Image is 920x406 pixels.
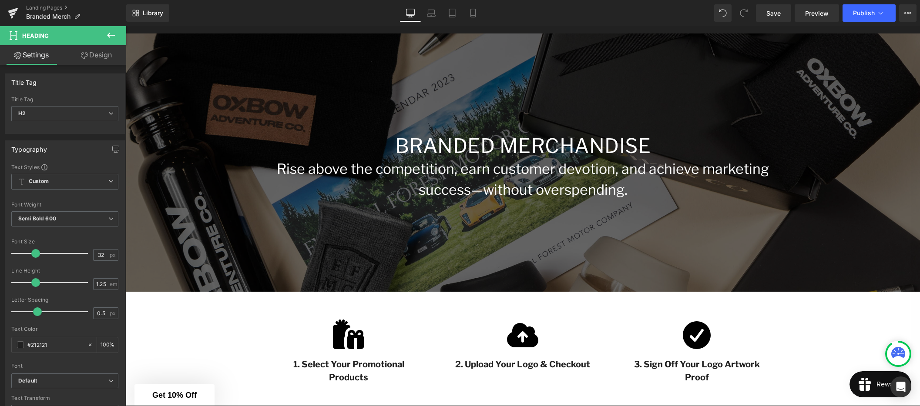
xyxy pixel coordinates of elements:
a: Tablet [442,4,463,22]
i: Default [18,377,37,385]
p: 1. Select Your Promotional Products [149,332,297,358]
a: Laptop [421,4,442,22]
div: Title Tag [11,74,37,86]
div: Font Weight [11,202,118,208]
a: Landing Pages [26,4,126,11]
div: Open Intercom Messenger [890,376,911,397]
div: Text Transform [11,395,118,401]
a: Mobile [463,4,484,22]
div: Text Styles [11,163,118,170]
a: Desktop [400,4,421,22]
div: Font Size [11,239,118,245]
iframe: Button to open loyalty program pop-up [724,345,786,371]
h1: Branded Merchandise [143,107,652,133]
span: Publish [853,10,875,17]
b: Semi Bold 600 [18,215,56,222]
div: Title Tag [11,97,118,103]
button: Undo [714,4,732,22]
button: Publish [843,4,896,22]
p: 2. Upload Your Logo & Checkout [323,332,471,345]
a: Design [65,45,128,65]
a: Preview [795,4,839,22]
button: More [899,4,917,22]
button: Redo [735,4,752,22]
span: Heading [22,32,49,39]
span: Branded Merch [26,13,71,20]
b: Custom [29,178,49,185]
div: Letter Spacing [11,297,118,303]
span: Library [143,9,163,17]
div: Line Height [11,268,118,274]
b: H2 [18,110,26,116]
div: Font [11,363,118,369]
input: Color [27,340,83,349]
span: em [110,281,117,287]
span: Preview [805,9,829,18]
span: px [110,310,117,316]
p: 3. Sign Off Your Logo Artwork Proof [497,332,645,358]
div: Typography [11,141,47,153]
span: Rise above the competition, earn customer devotion, and achieve marketing success—without overspe... [151,134,643,172]
div: Text Color [11,326,118,332]
span: px [110,252,117,258]
div: % [97,337,118,353]
a: New Library [126,4,169,22]
span: Save [766,9,781,18]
